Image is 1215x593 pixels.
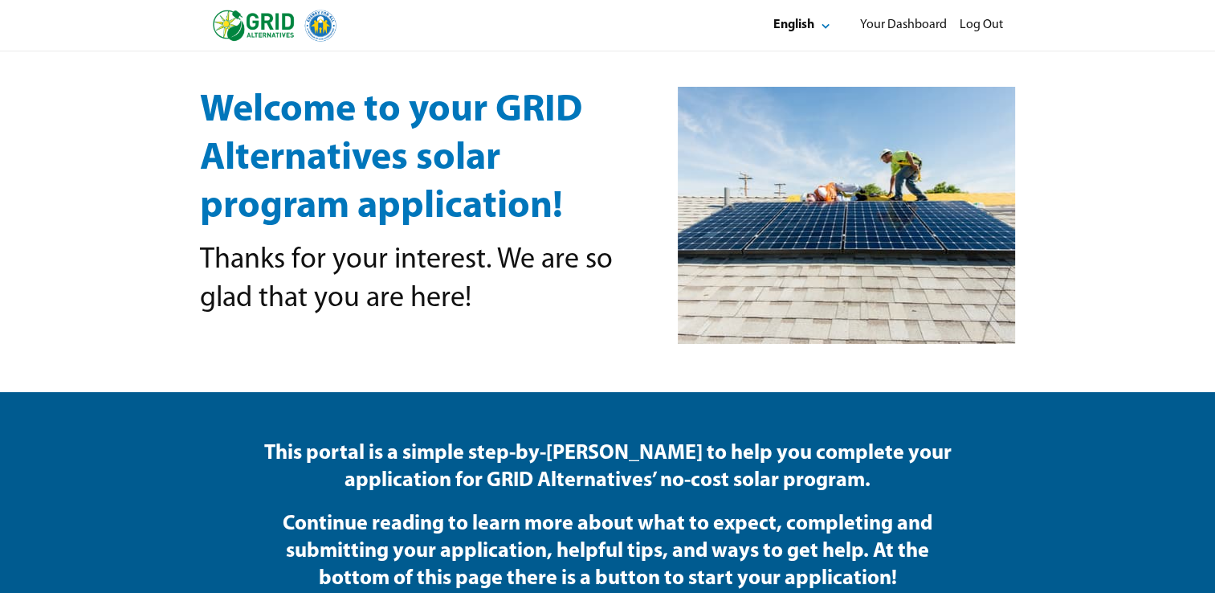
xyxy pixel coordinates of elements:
div: Log Out [960,17,1003,34]
div: This portal is a simple step-by-[PERSON_NAME] to help you complete your application for GRID Alte... [263,440,953,495]
div: Your Dashboard [860,17,947,34]
div: Welcome to your GRID Alternatives solar program application! [200,87,614,231]
div: Thanks for your interest. We are so glad that you are here! [200,241,614,318]
div: English [773,17,814,34]
img: logo [213,10,336,42]
button: Select [760,6,847,44]
img: Grid Alternatives - Energy For All [678,87,1015,344]
div: Continue reading to learn more about what to expect, completing and submitting your application, ... [263,511,953,593]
